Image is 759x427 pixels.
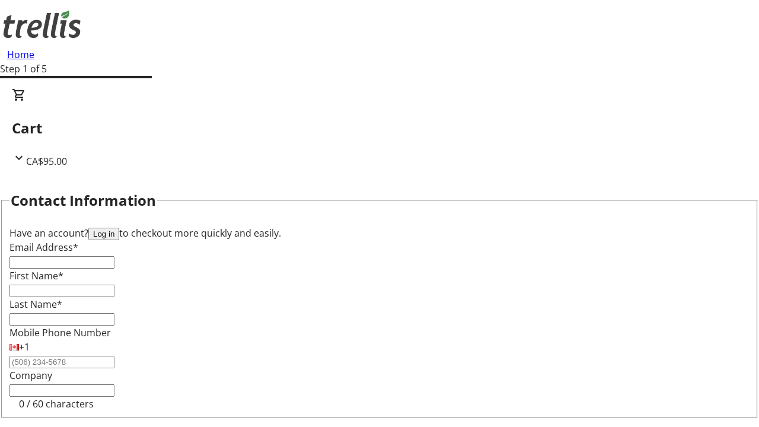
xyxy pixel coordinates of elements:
label: Last Name* [9,298,62,311]
label: Mobile Phone Number [9,326,111,339]
span: CA$95.00 [26,155,67,168]
div: Have an account? to checkout more quickly and easily. [9,226,750,240]
input: (506) 234-5678 [9,356,114,368]
label: Email Address* [9,241,78,254]
button: Log in [88,228,119,240]
label: First Name* [9,269,63,282]
h2: Cart [12,117,747,139]
tr-character-limit: 0 / 60 characters [19,397,94,410]
h2: Contact Information [11,190,156,211]
div: CartCA$95.00 [12,88,747,168]
label: Company [9,369,52,382]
